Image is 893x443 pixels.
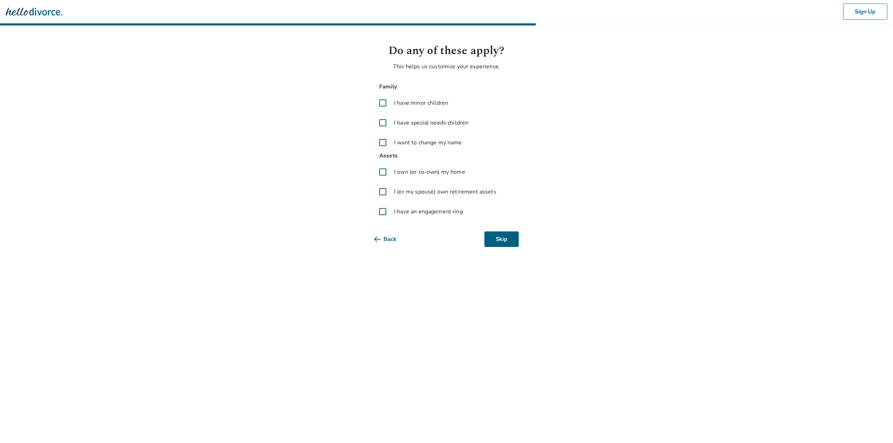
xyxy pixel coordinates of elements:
span: I have minor children [394,99,448,107]
span: I own (or co-own) my home [394,168,465,176]
span: Family [374,82,519,92]
button: Sign Up [843,4,887,20]
span: I want to change my name [394,138,462,147]
button: Skip [484,231,519,247]
span: I have an engagement ring [394,207,463,216]
p: This helps us customize your experience. [374,62,519,71]
span: I have special needs children [394,119,468,127]
h1: Do any of these apply? [374,42,519,59]
span: I (or my spouse) own retirement assets [394,188,496,196]
span: Assets [374,151,519,161]
img: Hello Divorce Logo [6,5,62,19]
button: Back [374,231,408,247]
iframe: Chat Widget [858,409,893,443]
